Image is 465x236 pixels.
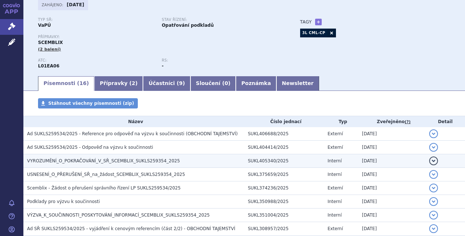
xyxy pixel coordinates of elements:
span: Ad SUKLS259534/2025 - Reference pro odpověď na výzvu k součinnosti (OBCHODNÍ TAJEMSTVÍ) [27,131,238,136]
th: Zveřejněno [358,116,426,127]
span: 2 [132,80,135,86]
th: Typ [324,116,358,127]
strong: ASCIMINIB [38,63,60,69]
span: Interní [328,158,342,163]
span: Ad SŘ SUKLS259534/2025 - vyjádření k cenovým referencím (část 2/2) - OBCHODNÍ TAJEMSTVÍ [27,226,235,231]
td: SUKL375659/2025 [244,168,324,181]
a: Písemnosti (16) [38,76,94,91]
span: Externí [328,145,343,150]
a: Přípravky (2) [94,76,143,91]
span: Scemblix - Žádost o přerušení správního řízení LP SUKLS259534/2025 [27,185,181,191]
span: SCEMBLIX [38,40,63,45]
td: SUKL350988/2025 [244,195,324,209]
span: Interní [328,199,342,204]
span: Externí [328,185,343,191]
td: [DATE] [358,127,426,141]
td: [DATE] [358,181,426,195]
th: Detail [426,116,465,127]
a: Poznámka [236,76,276,91]
button: detail [429,211,438,220]
td: SUKL308957/2025 [244,222,324,236]
a: Stáhnout všechny písemnosti (zip) [38,98,138,108]
td: [DATE] [358,222,426,236]
strong: - [162,63,163,69]
p: Typ SŘ: [38,18,154,22]
span: Externí [328,226,343,231]
a: + [315,19,322,25]
button: detail [429,197,438,206]
span: Interní [328,213,342,218]
p: RS: [162,58,278,63]
td: SUKL374236/2025 [244,181,324,195]
span: VÝZVA_K_SOUČINNOSTI_POSKYTOVÁNÍ_INFORMACÍ_SCEMBLIX_SUKLS259354_2025 [27,213,210,218]
span: Externí [328,131,343,136]
th: Název [23,116,244,127]
a: Newsletter [276,76,319,91]
span: 0 [224,80,228,86]
span: Interní [328,172,342,177]
abbr: (?) [405,119,411,125]
td: [DATE] [358,141,426,154]
td: SUKL406688/2025 [244,127,324,141]
td: [DATE] [358,195,426,209]
span: VYROZUMĚNÍ_O_POKRAČOVÁNÍ_V_SŘ_SCEMBLIX_SUKLS259354_2025 [27,158,180,163]
button: detail [429,170,438,179]
a: Sloučení (0) [190,76,236,91]
span: Zahájeno: [42,2,65,8]
button: detail [429,156,438,165]
span: Stáhnout všechny písemnosti (zip) [48,101,134,106]
button: detail [429,184,438,192]
span: (2 balení) [38,47,61,52]
td: SUKL404414/2025 [244,141,324,154]
span: 16 [79,80,86,86]
th: Číslo jednací [244,116,324,127]
strong: Opatřování podkladů [162,23,213,28]
td: SUKL405340/2025 [244,154,324,168]
p: Přípravky: [38,35,286,39]
span: Ad SUKLS259534/2025 - Odpověď na výzvu k součinnosti [27,145,153,150]
a: 3L CML-CP [300,29,327,37]
p: ATC: [38,58,154,63]
strong: VaPÚ [38,23,51,28]
span: USNESENÍ_O_PŘERUŠENÍ_SŘ_na_žádost_SCEMBLIX_SUKLS259354_2025 [27,172,185,177]
button: detail [429,143,438,152]
strong: [DATE] [67,2,84,7]
td: [DATE] [358,209,426,222]
span: 9 [179,80,183,86]
button: detail [429,224,438,233]
td: [DATE] [358,168,426,181]
span: Podklady pro výzvu k součinnosti [27,199,100,204]
a: Účastníci (9) [143,76,190,91]
p: Stav řízení: [162,18,278,22]
h3: Tagy [300,18,312,26]
td: [DATE] [358,154,426,168]
td: SUKL351004/2025 [244,209,324,222]
button: detail [429,129,438,138]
